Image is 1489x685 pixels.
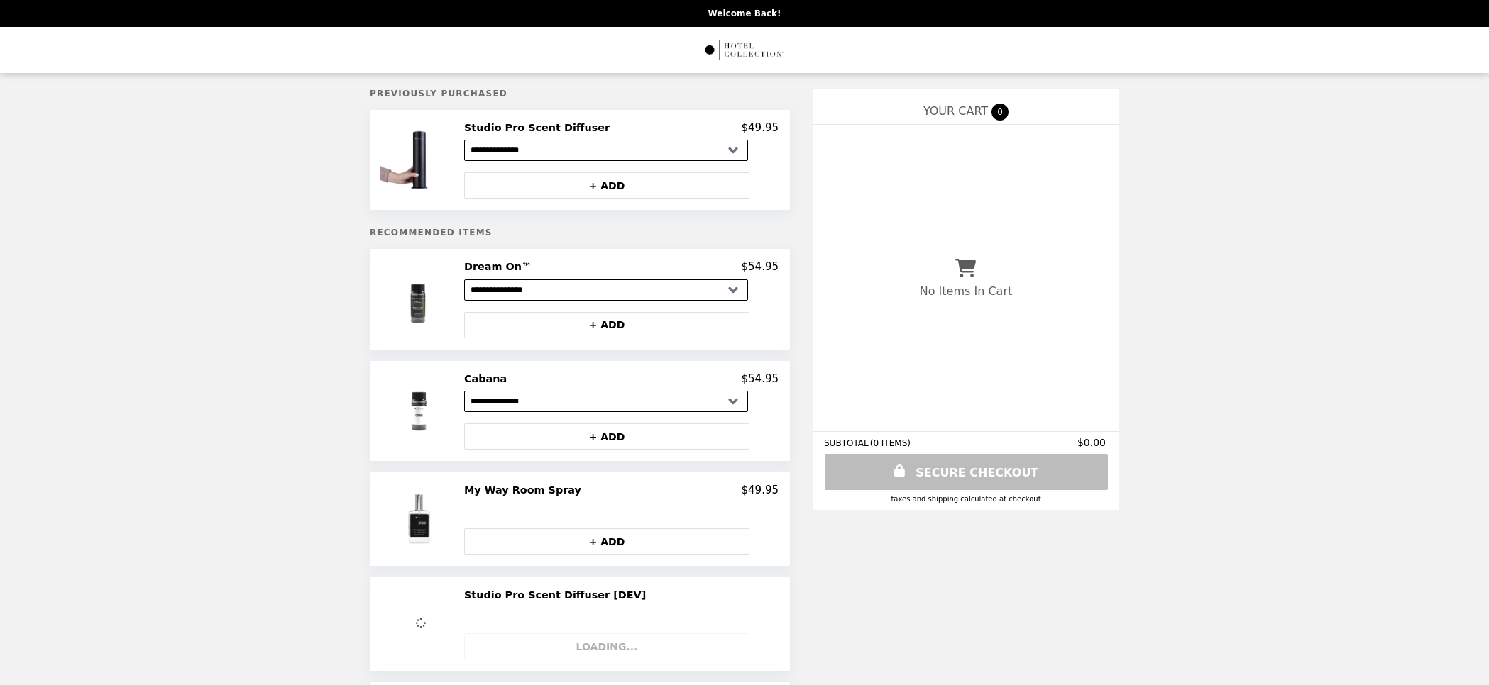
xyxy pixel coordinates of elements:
h2: Studio Pro Scent Diffuser [464,121,615,134]
select: Select a product variant [464,279,748,301]
p: $54.95 [742,372,779,385]
button: + ADD [464,423,749,450]
img: Cabana [380,372,461,450]
select: Select a product variant [464,391,748,412]
h2: Studio Pro Scent Diffuser [DEV] [464,589,652,601]
h2: Cabana [464,372,512,385]
p: Welcome Back! [708,9,781,18]
span: $0.00 [1077,437,1108,448]
p: No Items In Cart [920,284,1012,298]
h2: My Way Room Spray [464,484,587,496]
img: Brand Logo [704,35,786,65]
select: Select a product variant [464,140,748,161]
span: SUBTOTAL [824,438,870,448]
button: + ADD [464,312,749,338]
img: Dream On™ [380,260,461,338]
p: $49.95 [742,121,779,134]
span: ( 0 ITEMS ) [870,438,911,448]
h5: Recommended Items [370,228,790,238]
p: $54.95 [742,260,779,273]
h5: Previously Purchased [370,89,790,99]
img: My Way Room Spray [384,484,458,555]
p: $49.95 [742,484,779,496]
button: + ADD [464,172,749,199]
span: YOUR CART [923,104,988,118]
h2: Dream On™ [464,260,537,273]
div: Taxes and Shipping calculated at checkout [824,495,1108,503]
img: Studio Pro Scent Diffuser [380,121,461,199]
span: 0 [991,104,1009,121]
button: + ADD [464,528,749,555]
